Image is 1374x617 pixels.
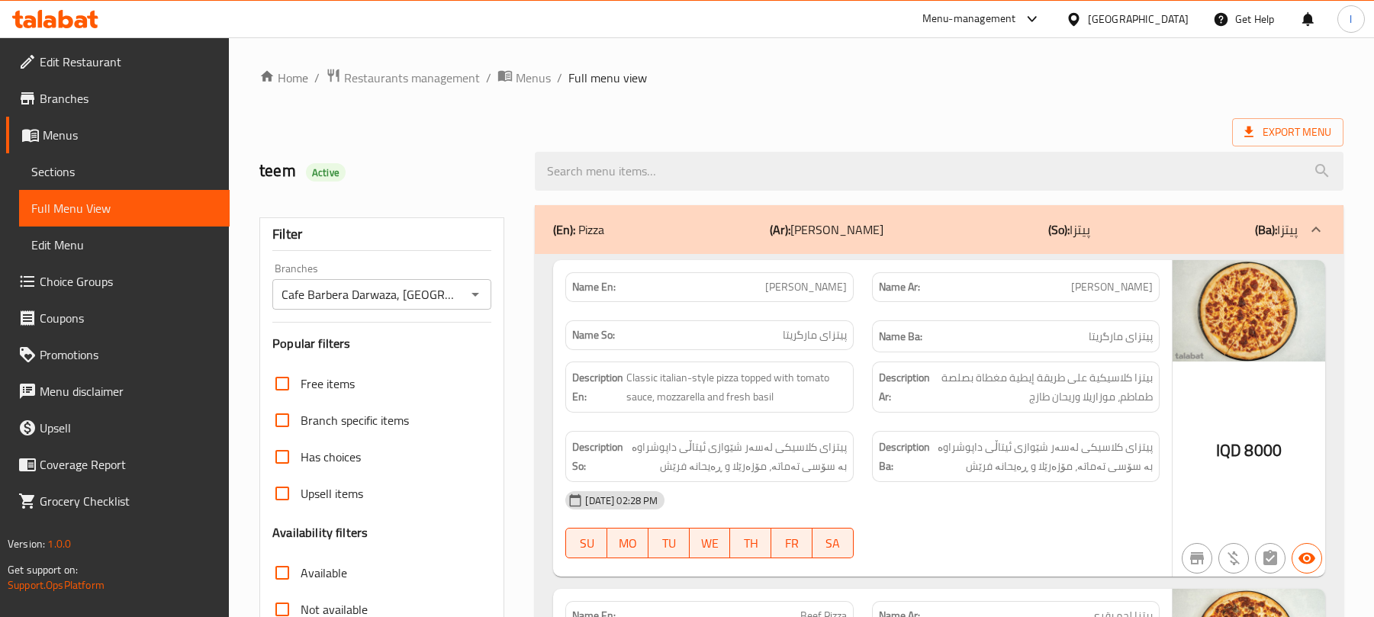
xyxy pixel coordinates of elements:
button: MO [607,528,648,558]
span: Get support on: [8,560,78,580]
span: Classic italian-style pizza topped with tomato sauce, mozzarella and fresh basil [626,368,846,406]
a: Menus [497,68,551,88]
h3: Popular filters [272,335,491,352]
span: Full menu view [568,69,647,87]
span: Full Menu View [31,199,217,217]
a: Coverage Report [6,446,230,483]
span: Available [301,564,347,582]
li: / [557,69,562,87]
span: [PERSON_NAME] [1071,279,1153,295]
span: پیتزای کلاسیکی لەسەر شێوازی ئیتاڵی داپوشراوە بە سۆسی تەماتە، مۆزەرێلا و ڕەیحانە فرێش [626,438,846,475]
span: Sections [31,162,217,181]
a: Full Menu View [19,190,230,227]
div: Active [306,163,346,182]
span: Free items [301,374,355,393]
span: Has choices [301,448,361,466]
a: Upsell [6,410,230,446]
span: 8000 [1244,435,1282,465]
span: Export Menu [1244,123,1331,142]
li: / [486,69,491,87]
span: 1.0.0 [47,534,71,554]
strong: Name So: [572,327,615,343]
span: Menu disclaimer [40,382,217,400]
a: Sections [19,153,230,190]
p: Pizza [553,220,604,239]
a: Support.OpsPlatform [8,575,105,595]
button: SU [565,528,607,558]
strong: Name En: [572,279,616,295]
p: پیتزا [1048,220,1090,239]
b: (En): [553,218,575,241]
input: search [535,152,1343,191]
h2: teem [259,159,516,182]
span: Branch specific items [301,411,409,429]
a: Promotions [6,336,230,373]
button: SA [812,528,854,558]
button: FR [771,528,812,558]
a: Edit Restaurant [6,43,230,80]
span: Choice Groups [40,272,217,291]
nav: breadcrumb [259,68,1343,88]
li: / [314,69,320,87]
span: Edit Restaurant [40,53,217,71]
p: پیتزا [1255,220,1298,239]
span: Upsell [40,419,217,437]
button: TU [648,528,690,558]
button: Not branch specific item [1182,543,1212,574]
span: [PERSON_NAME] [765,279,847,295]
div: [GEOGRAPHIC_DATA] [1088,11,1189,27]
a: Coupons [6,300,230,336]
b: (Ba): [1255,218,1277,241]
div: (En): Pizza(Ar):[PERSON_NAME](So):پیتزا(Ba):پیتزا [535,205,1343,254]
button: Available [1292,543,1322,574]
h3: Availability filters [272,524,368,541]
span: Version: [8,534,45,554]
a: Grocery Checklist [6,483,230,519]
img: Cafe_Barbera_Darwaza_Marg638955308049994008.jpg [1173,260,1325,362]
button: Open [465,284,486,305]
span: Active [306,165,346,180]
a: Choice Groups [6,263,230,300]
button: Not has choices [1255,543,1286,574]
span: پیتزای مارگریتا [783,327,847,343]
a: Home [259,69,308,87]
div: Menu-management [922,10,1016,28]
span: Grocery Checklist [40,492,217,510]
div: Filter [272,218,491,251]
span: Menus [516,69,551,87]
b: (Ar): [770,218,790,241]
strong: Description En: [572,368,623,406]
span: [DATE] 02:28 PM [579,493,664,508]
button: Purchased item [1218,543,1249,574]
span: پیتزای کلاسیکی لەسەر شێوازی ئیتاڵی داپوشراوە بە سۆسی تەماتە، مۆزەرێلا و ڕەیحانە فرێش [933,438,1153,475]
a: Restaurants management [326,68,480,88]
span: WE [696,532,725,554]
strong: Name Ba: [879,327,922,346]
span: MO [613,532,642,554]
span: Coverage Report [40,455,217,474]
strong: Description Ar: [879,368,930,406]
strong: Name Ar: [879,279,920,295]
span: پیتزای مارگریتا [1089,327,1153,346]
span: TU [655,532,684,554]
span: Promotions [40,345,217,364]
button: TH [730,528,771,558]
span: IQD [1216,435,1241,465]
b: (So): [1048,218,1070,241]
span: Edit Menu [31,236,217,254]
span: FR [777,532,806,554]
span: Branches [40,89,217,108]
span: TH [736,532,765,554]
span: بيتزا كلاسيكية على طريقة إيطية مغطاة بصلصة طماطم، موزاريلا وريحان طازج [933,368,1153,406]
a: Menu disclaimer [6,373,230,410]
strong: Description So: [572,438,623,475]
a: Branches [6,80,230,117]
span: l [1350,11,1352,27]
span: Coupons [40,309,217,327]
span: Menus [43,126,217,144]
strong: Description Ba: [879,438,930,475]
span: Export Menu [1232,118,1343,146]
span: SU [572,532,601,554]
span: Upsell items [301,484,363,503]
a: Menus [6,117,230,153]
